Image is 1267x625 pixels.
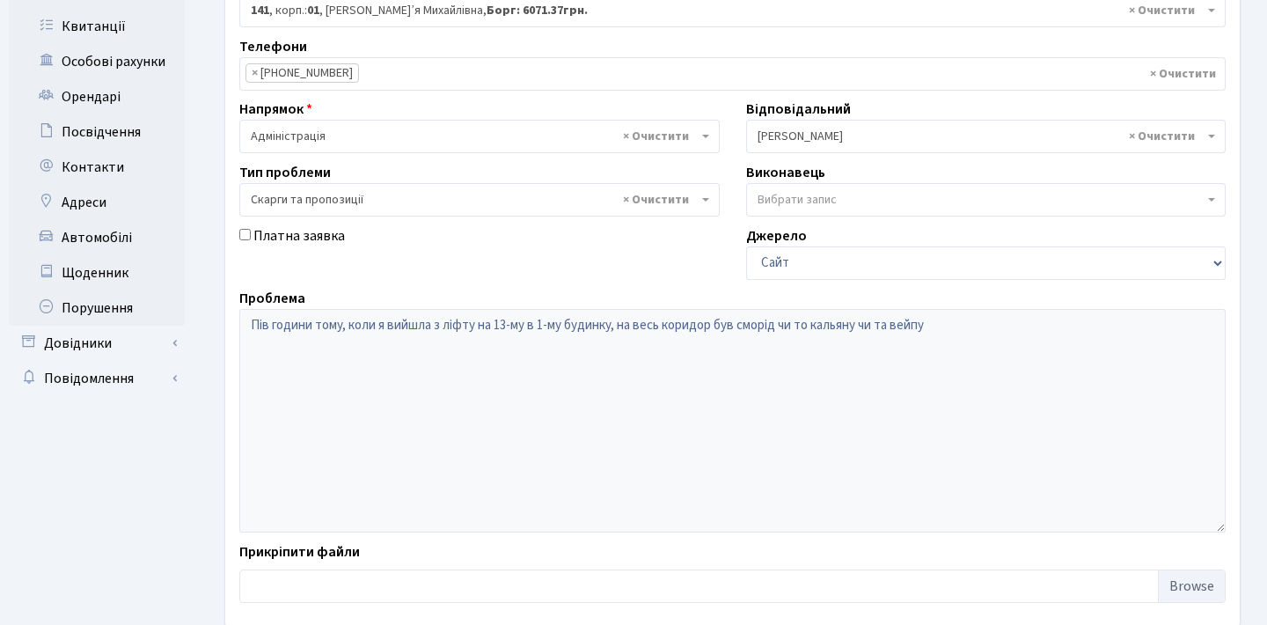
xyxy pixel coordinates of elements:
[252,64,258,82] span: ×
[9,361,185,396] a: Повідомлення
[9,150,185,185] a: Контакти
[9,326,185,361] a: Довідники
[239,288,305,309] label: Проблема
[245,63,359,83] li: +380503578440
[9,114,185,150] a: Посвідчення
[746,225,807,246] label: Джерело
[9,79,185,114] a: Орендарі
[746,162,825,183] label: Виконавець
[251,128,698,145] span: Адміністрація
[9,9,185,44] a: Квитанції
[746,120,1227,153] span: Синельник С.В.
[623,128,689,145] span: Видалити всі елементи
[239,183,720,217] span: Скарги та пропозиції
[239,541,360,562] label: Прикріпити файли
[307,2,319,19] b: 01
[1129,128,1195,145] span: Видалити всі елементи
[251,2,269,19] b: 141
[9,44,185,79] a: Особові рахунки
[1129,2,1195,19] span: Видалити всі елементи
[746,99,851,120] label: Відповідальний
[758,191,837,209] span: Вибрати запис
[239,120,720,153] span: Адміністрація
[239,162,331,183] label: Тип проблеми
[239,99,312,120] label: Напрямок
[239,36,307,57] label: Телефони
[487,2,588,19] b: Борг: 6071.37грн.
[623,191,689,209] span: Видалити всі елементи
[9,185,185,220] a: Адреси
[9,220,185,255] a: Автомобілі
[9,290,185,326] a: Порушення
[758,128,1205,145] span: Синельник С.В.
[239,309,1226,533] textarea: Пів години тому, коли я вийшла з ліфту на 13-му в 1-му будинку, на весь коридор був сморід чи то ...
[251,191,698,209] span: Скарги та пропозиції
[1150,65,1216,83] span: Видалити всі елементи
[253,225,345,246] label: Платна заявка
[251,2,1204,19] span: <b>141</b>, корп.: <b>01</b>, Юрчик Дар’я Михайлівна, <b>Борг: 6071.37грн.</b>
[9,255,185,290] a: Щоденник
